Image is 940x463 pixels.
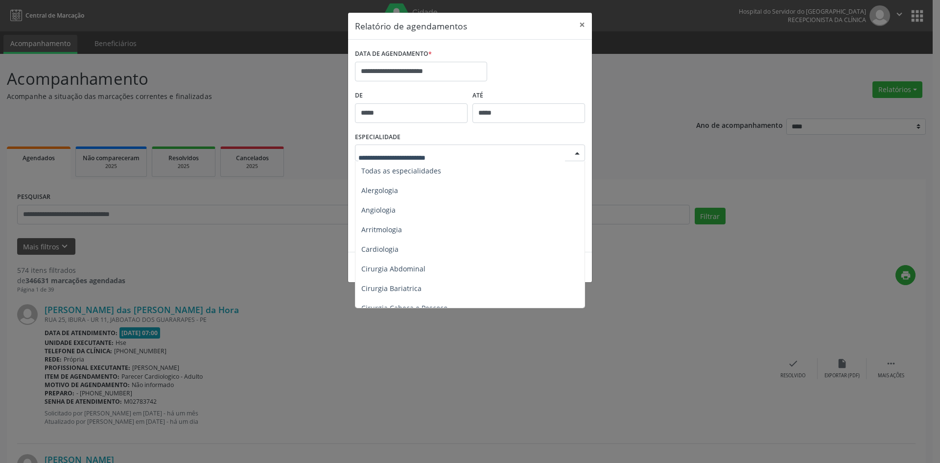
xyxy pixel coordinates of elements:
label: De [355,88,468,103]
span: Todas as especialidades [361,166,441,175]
span: Cirurgia Cabeça e Pescoço [361,303,447,313]
button: Close [572,13,592,37]
span: Alergologia [361,186,398,195]
h5: Relatório de agendamentos [355,20,467,32]
span: Angiologia [361,205,396,215]
label: ESPECIALIDADE [355,130,400,145]
span: Cirurgia Abdominal [361,264,425,273]
span: Cirurgia Bariatrica [361,284,422,293]
label: DATA DE AGENDAMENTO [355,47,432,62]
span: Cardiologia [361,244,399,254]
span: Arritmologia [361,225,402,234]
label: ATÉ [472,88,585,103]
